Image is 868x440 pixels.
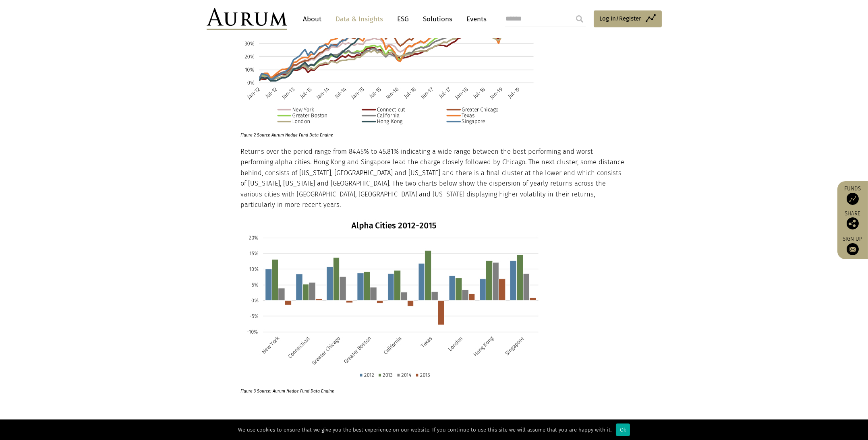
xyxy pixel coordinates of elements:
[332,12,387,27] a: Data & Insights
[299,12,326,27] a: About
[207,8,287,30] img: Aurum
[847,217,859,229] img: Share this post
[463,12,487,27] a: Events
[841,211,864,229] div: Share
[241,384,532,395] p: Figure 3 Source: Aurum Hedge Fund Data Engine
[841,235,864,255] a: Sign up
[600,14,642,23] span: Log in/Register
[841,185,864,205] a: Funds
[394,12,413,27] a: ESG
[572,11,588,27] input: Submit
[243,216,545,384] img: Alpha-Cities-2012-15
[847,193,859,205] img: Access Funds
[241,128,532,138] p: Figure 2 Source Aurum Hedge Fund Data Engine
[616,423,630,436] div: Ok
[847,243,859,255] img: Sign up to our newsletter
[419,12,457,27] a: Solutions
[241,147,626,210] p: Returns over the period range from 84.45% to 45.81% indicating a wide range between the best perf...
[594,10,662,27] a: Log in/Register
